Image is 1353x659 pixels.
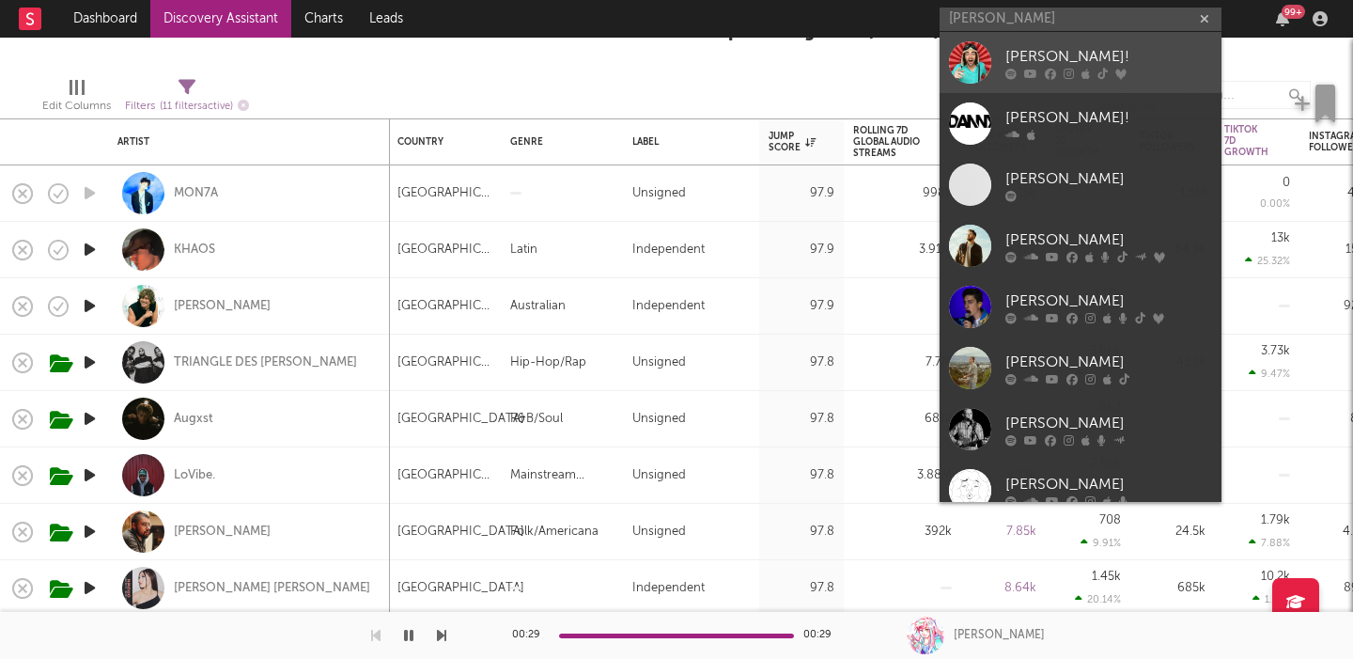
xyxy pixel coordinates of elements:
[512,624,550,647] div: 00:29
[1005,167,1212,190] div: [PERSON_NAME]
[397,182,491,205] div: [GEOGRAPHIC_DATA]
[769,182,834,205] div: 97.9
[1249,537,1290,549] div: 7.88 %
[125,95,249,118] div: Filters
[397,352,491,374] div: [GEOGRAPHIC_DATA]
[769,131,816,153] div: Jump Score
[940,276,1221,337] a: [PERSON_NAME]
[769,239,834,261] div: 97.9
[510,352,586,374] div: Hip-Hop/Rap
[42,71,111,126] div: Edit Columns
[1261,514,1290,526] div: 1.79k
[632,239,705,261] div: Independent
[632,521,686,543] div: Unsigned
[971,521,1036,543] div: 7.85k
[1271,232,1290,244] div: 13k
[853,125,924,159] div: Rolling 7D Global Audio Streams
[174,411,213,428] a: Augxst
[397,295,491,318] div: [GEOGRAPHIC_DATA]
[125,71,249,126] div: Filters(11 filters active)
[1005,45,1212,68] div: [PERSON_NAME]!
[1252,593,1290,605] div: 1.51 %
[42,95,111,118] div: Edit Columns
[174,354,357,371] a: TRIANGLE DES [PERSON_NAME]
[510,239,537,261] div: Latin
[397,577,524,600] div: [GEOGRAPHIC_DATA]
[853,182,952,205] div: 998k
[1005,351,1212,373] div: [PERSON_NAME]
[1092,571,1121,583] div: 1.45k
[1276,11,1289,26] button: 99+
[940,93,1221,154] a: [PERSON_NAME]!
[174,298,271,315] a: [PERSON_NAME]
[397,136,482,148] div: Country
[1224,124,1268,158] div: Tiktok 7D Growth
[397,239,491,261] div: [GEOGRAPHIC_DATA]
[1081,537,1121,549] div: 9.91 %
[510,521,599,543] div: Folk/Americana
[1005,473,1212,495] div: [PERSON_NAME]
[769,295,834,318] div: 97.9
[1075,593,1121,605] div: 20.14 %
[397,408,524,431] div: [GEOGRAPHIC_DATA]
[769,352,834,374] div: 97.8
[1283,177,1290,189] div: 0
[853,464,952,487] div: 3.88M
[1005,290,1212,312] div: [PERSON_NAME]
[174,467,215,484] a: LoVibe.
[632,352,686,374] div: Unsigned
[1282,5,1305,19] div: 99 +
[1261,571,1290,583] div: 10.2k
[940,8,1221,31] input: Search for artists
[117,136,371,148] div: Artist
[769,521,834,543] div: 97.8
[1005,412,1212,434] div: [PERSON_NAME]
[174,524,271,541] a: [PERSON_NAME]
[940,154,1221,215] a: [PERSON_NAME]
[940,460,1221,521] a: [PERSON_NAME]
[397,464,491,487] div: [GEOGRAPHIC_DATA]
[1245,255,1290,267] div: 25.32 %
[971,577,1036,600] div: 8.64k
[940,399,1221,460] a: [PERSON_NAME]
[940,32,1221,93] a: [PERSON_NAME]!
[1170,81,1311,109] input: Search...
[510,136,604,148] div: Genre
[853,521,952,543] div: 392k
[1261,345,1290,357] div: 3.73k
[1005,106,1212,129] div: [PERSON_NAME]!
[510,408,563,431] div: R&B/Soul
[510,464,614,487] div: Mainstream Electronic
[632,182,686,205] div: Unsigned
[853,239,952,261] div: 3.91M
[853,408,952,431] div: 681k
[160,102,233,112] span: ( 11 filters active)
[940,337,1221,399] a: [PERSON_NAME]
[803,624,841,647] div: 00:29
[1249,368,1290,380] div: 9.47 %
[1140,521,1205,543] div: 24.5k
[954,627,1045,644] div: [PERSON_NAME]
[769,408,834,431] div: 97.8
[1140,577,1205,600] div: 685k
[853,352,952,374] div: 7.7M
[1005,228,1212,251] div: [PERSON_NAME]
[769,577,834,600] div: 97.8
[940,215,1221,276] a: [PERSON_NAME]
[632,408,686,431] div: Unsigned
[174,580,370,597] a: [PERSON_NAME] [PERSON_NAME]
[174,242,215,259] a: KHAOS
[397,521,524,543] div: [GEOGRAPHIC_DATA]
[632,464,686,487] div: Unsigned
[174,185,218,202] a: MON7A
[632,295,705,318] div: Independent
[1260,199,1290,210] div: 0.00 %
